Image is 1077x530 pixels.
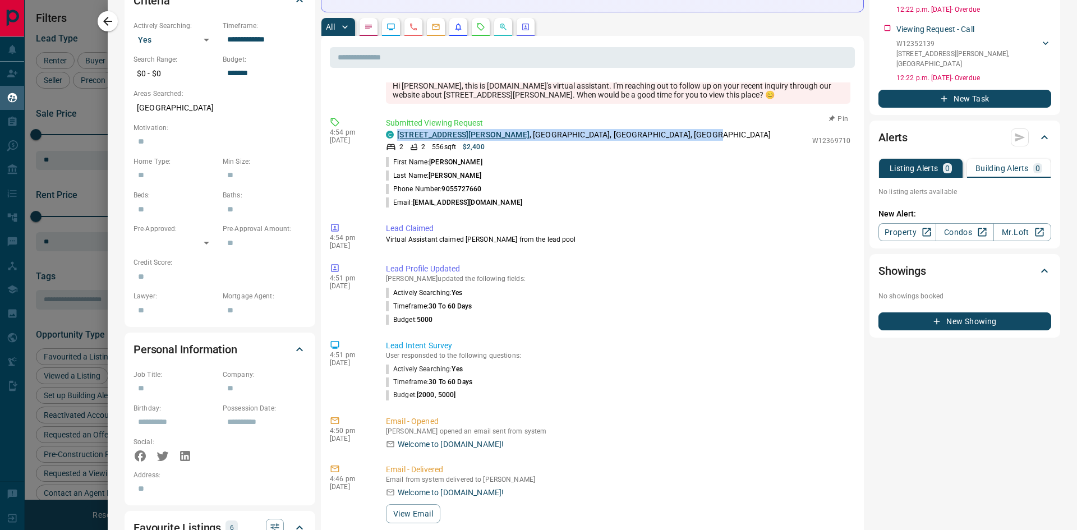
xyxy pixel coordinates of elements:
p: W12352139 [896,39,1040,49]
svg: Requests [476,22,485,31]
svg: Agent Actions [521,22,530,31]
span: Yes [452,365,462,373]
p: Submitted Viewing Request [386,117,850,129]
p: Search Range: [134,54,217,64]
p: Credit Score: [134,257,306,268]
a: Condos [936,223,993,241]
p: Beds: [134,190,217,200]
p: 4:54 pm [330,128,369,136]
p: Areas Searched: [134,89,306,99]
p: 2 [421,142,425,152]
p: All [326,23,335,31]
svg: Emails [431,22,440,31]
p: First Name: [386,157,482,167]
span: 5000 [417,316,432,324]
p: Virtual Assistant claimed [PERSON_NAME] from the lead pool [386,234,850,245]
p: [DATE] [330,359,369,367]
div: Hi [PERSON_NAME], this is [DOMAIN_NAME]'s virtual assistant. I'm reaching out to follow up on you... [386,77,850,104]
p: $0 - $0 [134,64,217,83]
p: Viewing Request - Call [896,24,974,35]
div: Yes [134,31,217,49]
div: Showings [878,257,1051,284]
p: Timeframe : [386,301,472,311]
p: Welcome to [DOMAIN_NAME]! [398,439,504,450]
p: Pre-Approval Amount: [223,224,306,234]
span: [PERSON_NAME] [429,172,481,179]
p: Welcome to [DOMAIN_NAME]! [398,487,504,499]
p: [DATE] [330,242,369,250]
p: Lead Claimed [386,223,850,234]
p: Lawyer: [134,291,217,301]
h2: Personal Information [134,340,237,358]
p: W12369710 [812,136,850,146]
p: Mortgage Agent: [223,291,306,301]
svg: Opportunities [499,22,508,31]
p: $2,400 [463,142,485,152]
span: 30 to 60 days [429,302,472,310]
p: 4:51 pm [330,274,369,282]
p: timeframe : [386,377,472,387]
span: [2000, 5000] [417,391,456,399]
svg: Lead Browsing Activity [386,22,395,31]
div: Alerts [878,124,1051,151]
p: Listing Alerts [890,164,938,172]
p: 12:22 p.m. [DATE] - Overdue [896,73,1051,83]
p: [GEOGRAPHIC_DATA] [134,99,306,117]
svg: Listing Alerts [454,22,463,31]
p: , [GEOGRAPHIC_DATA], [GEOGRAPHIC_DATA], [GEOGRAPHIC_DATA] [397,129,771,141]
button: New Task [878,90,1051,108]
svg: Calls [409,22,418,31]
h2: Alerts [878,128,908,146]
p: Actively Searching: [134,21,217,31]
p: No showings booked [878,291,1051,301]
p: budget : [386,390,455,400]
p: Phone Number: [386,184,482,194]
p: 4:50 pm [330,427,369,435]
div: W12352139[STREET_ADDRESS][PERSON_NAME],[GEOGRAPHIC_DATA] [896,36,1051,71]
p: [STREET_ADDRESS][PERSON_NAME] , [GEOGRAPHIC_DATA] [896,49,1040,69]
p: 0 [1035,164,1040,172]
p: Timeframe: [223,21,306,31]
p: Job Title: [134,370,217,380]
button: View Email [386,504,440,523]
p: 0 [945,164,950,172]
div: Personal Information [134,336,306,363]
p: 556 sqft [432,142,456,152]
p: Pre-Approved: [134,224,217,234]
a: [STREET_ADDRESS][PERSON_NAME] [397,130,530,139]
svg: Notes [364,22,373,31]
p: [DATE] [330,483,369,491]
p: Address: [134,470,306,480]
p: [DATE] [330,136,369,144]
p: [DATE] [330,282,369,290]
p: Email from system delivered to [PERSON_NAME] [386,476,850,483]
p: 4:51 pm [330,351,369,359]
p: Company: [223,370,306,380]
p: [PERSON_NAME] opened an email sent from system [386,427,850,435]
span: [PERSON_NAME] [429,158,482,166]
p: [PERSON_NAME] updated the following fields: [386,275,850,283]
p: Birthday: [134,403,217,413]
span: Yes [452,289,462,297]
p: New Alert: [878,208,1051,220]
p: Building Alerts [975,164,1029,172]
p: Budget: [223,54,306,64]
span: [EMAIL_ADDRESS][DOMAIN_NAME] [413,199,522,206]
a: Mr.Loft [993,223,1051,241]
p: 4:46 pm [330,475,369,483]
p: Lead Intent Survey [386,340,850,352]
button: New Showing [878,312,1051,330]
button: Pin [822,114,855,124]
p: Email: [386,197,522,208]
p: Budget : [386,315,432,325]
p: 4:54 pm [330,234,369,242]
p: Possession Date: [223,403,306,413]
p: Motivation: [134,123,306,133]
p: Baths: [223,190,306,200]
a: Property [878,223,936,241]
p: [DATE] [330,435,369,443]
h2: Showings [878,262,926,280]
p: actively searching : [386,365,463,374]
p: Min Size: [223,156,306,167]
p: User responsded to the following questions: [386,352,850,360]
